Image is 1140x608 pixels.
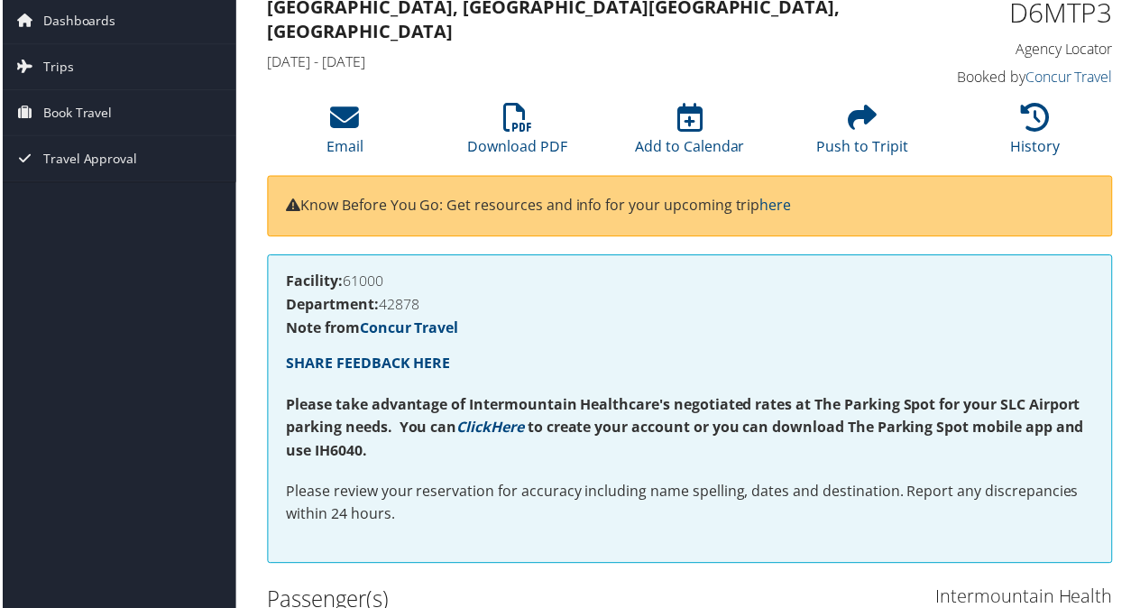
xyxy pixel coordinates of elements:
a: Email [326,114,363,157]
h4: Agency Locator [924,40,1116,60]
span: Trips [41,45,71,90]
strong: Note from [285,319,458,339]
a: Add to Calendar [636,114,746,157]
span: Travel Approval [41,137,135,182]
p: Please review your reservation for accuracy including name spelling, dates and destination. Repor... [285,483,1097,529]
h4: 61000 [285,275,1097,290]
h4: [DATE] - [DATE] [266,52,896,72]
a: Download PDF [467,114,567,157]
span: Book Travel [41,91,110,136]
strong: Please take advantage of Intermountain Healthcare's negotiated rates at The Parking Spot for your... [285,397,1083,440]
a: Concur Travel [1028,68,1116,88]
a: History [1013,114,1062,157]
h4: Booked by [924,68,1116,88]
a: SHARE FEEDBACK HERE [285,355,450,375]
h4: 42878 [285,299,1097,313]
strong: Department: [285,296,378,316]
a: Here [491,419,524,439]
a: Concur Travel [359,319,458,339]
a: here [761,197,793,216]
strong: Facility: [285,272,342,292]
a: Push to Tripit [818,114,910,157]
p: Know Before You Go: Get resources and info for your upcoming trip [285,196,1097,219]
strong: to create your account or you can download The Parking Spot mobile app and use IH6040. [285,419,1087,463]
a: Click [456,419,491,439]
